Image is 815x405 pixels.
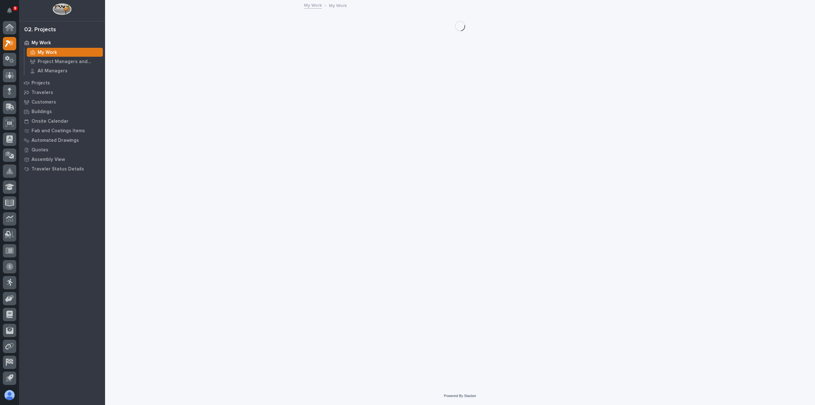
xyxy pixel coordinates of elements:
[14,6,16,11] p: 9
[329,2,347,9] p: My Work
[19,155,105,164] a: Assembly View
[32,109,52,115] p: Buildings
[32,138,79,143] p: Automated Drawings
[19,97,105,107] a: Customers
[25,48,105,57] a: My Work
[53,3,71,15] img: Workspace Logo
[32,166,84,172] p: Traveler Status Details
[25,57,105,66] a: Project Managers and Engineers
[19,88,105,97] a: Travelers
[304,1,322,9] a: My Work
[24,26,56,33] div: 02. Projects
[38,59,100,65] p: Project Managers and Engineers
[19,107,105,116] a: Buildings
[32,128,85,134] p: Fab and Coatings Items
[19,38,105,47] a: My Work
[32,119,68,124] p: Onsite Calendar
[19,135,105,145] a: Automated Drawings
[32,80,50,86] p: Projects
[32,40,51,46] p: My Work
[19,78,105,88] a: Projects
[25,66,105,75] a: All Managers
[8,8,16,18] div: Notifications9
[32,147,48,153] p: Quotes
[19,116,105,126] a: Onsite Calendar
[38,68,67,74] p: All Managers
[32,157,65,163] p: Assembly View
[32,90,53,96] p: Travelers
[19,145,105,155] a: Quotes
[32,99,56,105] p: Customers
[3,388,16,402] button: users-avatar
[444,394,476,398] a: Powered By Stacker
[38,50,57,55] p: My Work
[19,126,105,135] a: Fab and Coatings Items
[3,4,16,17] button: Notifications
[19,164,105,174] a: Traveler Status Details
